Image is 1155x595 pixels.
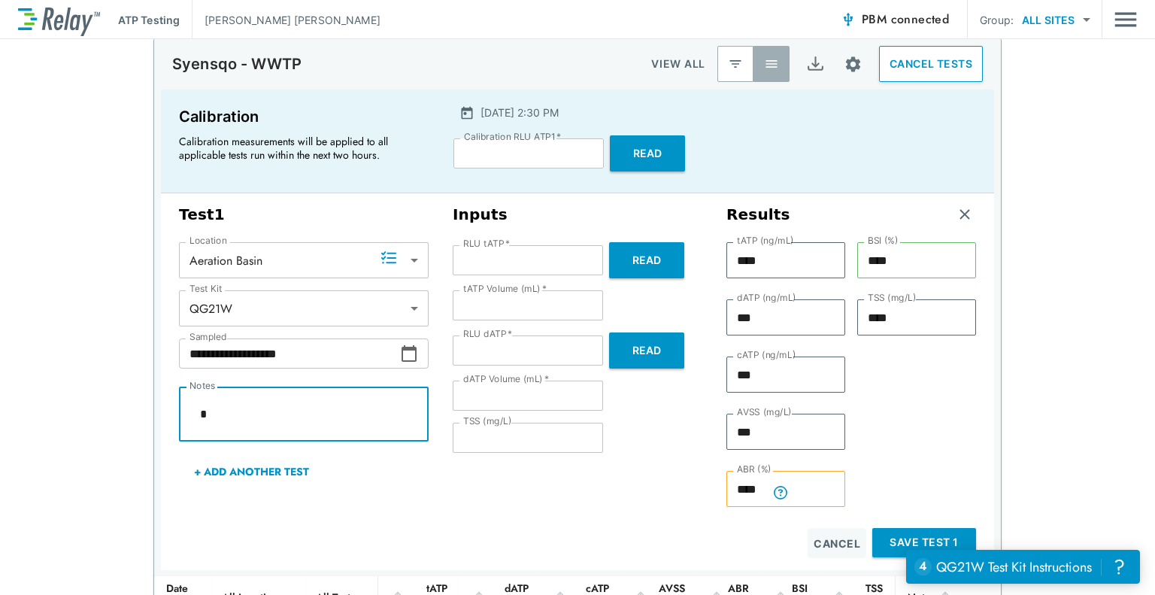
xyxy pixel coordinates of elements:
p: [PERSON_NAME] [PERSON_NAME] [205,12,380,28]
button: Read [609,242,684,278]
p: Calibration measurements will be applied to all applicable tests run within the next two hours. [179,135,420,162]
label: RLU tATP [463,238,510,249]
input: Choose date, selected date is Sep 9, 2025 [179,338,400,369]
iframe: Resource center [906,550,1140,584]
img: Remove [957,207,972,222]
span: connected [891,11,950,28]
label: Sampled [189,332,227,342]
h3: Inputs [453,205,702,224]
img: View All [764,56,779,71]
button: PBM connected [835,5,955,35]
label: AVSS (mg/L) [737,407,792,417]
label: Test Kit [189,284,223,294]
div: QG21W [179,293,429,323]
h3: Results [726,205,790,224]
p: Syensqo - WWTP [172,55,302,73]
label: cATP (ng/mL) [737,350,796,360]
button: + Add Another Test [179,454,324,490]
label: tATP (ng/mL) [737,235,794,246]
label: Location [189,235,227,246]
button: CANCEL TESTS [879,46,983,82]
button: Save Test 1 [872,528,976,557]
label: BSI (%) [868,235,899,246]
label: TSS (mg/L) [868,293,917,303]
p: [DATE] 2:30 PM [480,105,559,120]
img: Latest [728,56,743,71]
img: Calender Icon [459,105,474,120]
label: dATP Volume (mL) [463,374,549,384]
p: VIEW ALL [651,55,705,73]
button: Export [797,46,833,82]
span: PBM [862,9,949,30]
button: Read [609,332,684,369]
div: Aeration Basin [179,245,429,275]
label: tATP Volume (mL) [463,284,547,294]
button: Read [610,135,685,172]
img: Settings Icon [844,55,862,74]
label: RLU dATP [463,329,512,339]
label: Calibration RLU ATP1 [464,132,561,142]
p: ATP Testing [118,12,180,28]
p: Calibration [179,105,426,129]
label: TSS (mg/L) [463,416,512,427]
button: Main menu [1114,5,1137,34]
p: Group: [980,12,1014,28]
img: Connected Icon [841,12,856,27]
label: ABR (%) [737,464,772,475]
label: Notes [189,381,215,391]
label: dATP (ng/mL) [737,293,796,303]
h3: Test 1 [179,205,429,224]
button: Site setup [833,44,873,84]
button: Cancel [808,528,866,558]
img: LuminUltra Relay [18,4,100,36]
img: Export Icon [806,55,825,74]
img: Drawer Icon [1114,5,1137,34]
